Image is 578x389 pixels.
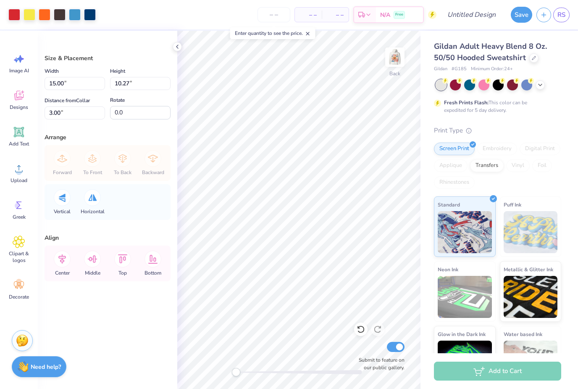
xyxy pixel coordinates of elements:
span: Upload [11,177,27,184]
label: Submit to feature on our public gallery. [354,356,405,371]
button: Save [511,7,532,23]
div: Rhinestones [434,176,475,189]
div: Back [389,70,400,77]
span: Image AI [9,67,29,74]
span: Minimum Order: 24 + [471,66,513,73]
img: Neon Ink [438,276,492,318]
label: Distance from Collar [45,95,90,106]
span: Puff Ink [504,200,521,209]
img: Back [386,49,403,66]
span: Glow in the Dark Ink [438,330,486,339]
span: Water based Ink [504,330,542,339]
label: Width [45,66,59,76]
div: This color can be expedited for 5 day delivery. [444,99,547,114]
input: Untitled Design [441,6,502,23]
strong: Fresh Prints Flash: [444,99,489,106]
label: Rotate [110,95,125,105]
div: Align [45,233,171,242]
span: Horizontal [81,208,105,215]
div: Digital Print [520,143,560,155]
span: N/A [380,11,390,19]
span: Gildan [434,66,447,73]
div: Screen Print [434,143,475,155]
div: Print Type [434,126,561,135]
span: Center [55,270,70,276]
div: Enter quantity to see the price. [230,27,315,39]
span: Designs [10,104,28,111]
a: RS [553,8,570,22]
span: Add Text [9,140,29,147]
img: Water based Ink [504,341,558,383]
img: Standard [438,211,492,253]
div: Transfers [470,159,504,172]
img: Metallic & Glitter Ink [504,276,558,318]
span: Decorate [9,294,29,300]
div: Size & Placement [45,54,171,63]
input: – – [257,7,290,22]
div: Arrange [45,133,171,142]
img: Puff Ink [504,211,558,253]
span: Bottom [144,270,161,276]
strong: Need help? [31,363,61,371]
span: Metallic & Glitter Ink [504,265,553,274]
span: Greek [13,214,26,220]
label: Height [110,66,125,76]
div: Applique [434,159,468,172]
div: Foil [532,159,552,172]
div: Vinyl [506,159,530,172]
img: Glow in the Dark Ink [438,341,492,383]
span: Neon Ink [438,265,458,274]
div: Embroidery [477,143,517,155]
span: RS [557,10,565,20]
span: # G185 [452,66,467,73]
span: Vertical [54,208,71,215]
span: Middle [85,270,100,276]
span: – – [300,11,317,19]
div: Accessibility label [232,368,240,376]
span: Clipart & logos [5,250,33,264]
span: Standard [438,200,460,209]
span: Gildan Adult Heavy Blend 8 Oz. 50/50 Hooded Sweatshirt [434,41,547,63]
span: – – [327,11,344,19]
span: Free [395,12,403,18]
span: Top [118,270,127,276]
